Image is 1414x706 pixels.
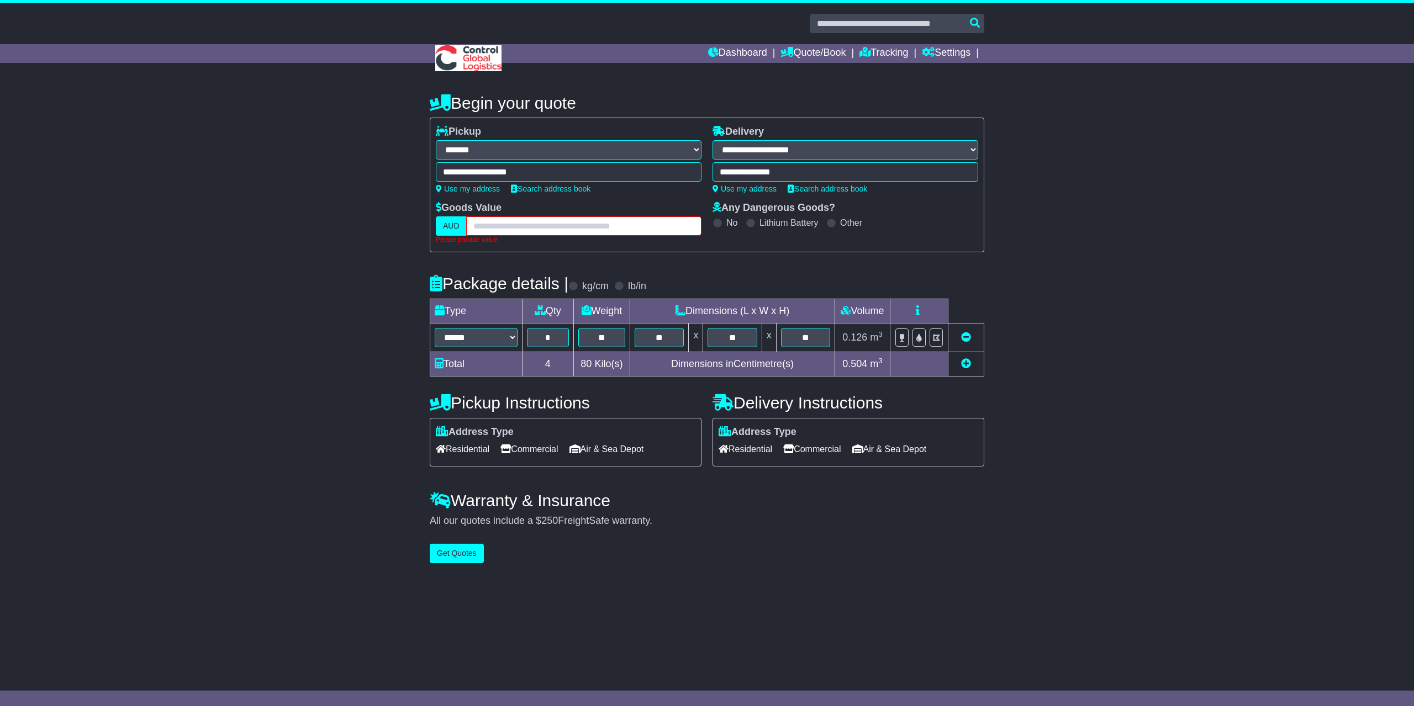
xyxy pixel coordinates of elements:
[713,394,984,412] h4: Delivery Instructions
[436,216,467,236] label: AUD
[523,299,574,323] td: Qty
[708,44,767,63] a: Dashboard
[430,274,568,293] h4: Package details |
[759,217,819,228] label: Lithium Battery
[430,544,484,563] button: Get Quotes
[436,440,489,458] span: Residential
[573,352,630,376] td: Kilo(s)
[840,217,862,228] label: Other
[523,352,574,376] td: 4
[922,44,970,63] a: Settings
[573,299,630,323] td: Weight
[430,515,984,527] div: All our quotes include a $ FreightSafe warranty.
[713,184,777,193] a: Use my address
[569,440,644,458] span: Air & Sea Depot
[713,126,764,138] label: Delivery
[541,515,558,526] span: 250
[878,357,883,365] sup: 3
[430,352,523,376] td: Total
[436,184,500,193] a: Use my address
[628,280,646,293] label: lb/in
[436,426,514,438] label: Address Type
[835,299,890,323] td: Volume
[436,236,701,243] div: Please provide value
[582,280,609,293] label: kg/cm
[783,440,841,458] span: Commercial
[511,184,590,193] a: Search address book
[500,440,558,458] span: Commercial
[870,358,883,369] span: m
[630,299,835,323] td: Dimensions (L x W x H)
[870,332,883,343] span: m
[859,44,908,63] a: Tracking
[719,440,772,458] span: Residential
[961,358,971,369] a: Add new item
[713,202,835,214] label: Any Dangerous Goods?
[630,352,835,376] td: Dimensions in Centimetre(s)
[430,394,701,412] h4: Pickup Instructions
[436,126,481,138] label: Pickup
[719,426,796,438] label: Address Type
[842,358,867,369] span: 0.504
[788,184,867,193] a: Search address book
[430,299,523,323] td: Type
[852,440,927,458] span: Air & Sea Depot
[726,217,737,228] label: No
[780,44,846,63] a: Quote/Book
[430,94,984,112] h4: Begin your quote
[430,491,984,509] h4: Warranty & Insurance
[581,358,592,369] span: 80
[436,202,502,214] label: Goods Value
[762,323,776,352] td: x
[689,323,703,352] td: x
[961,332,971,343] a: Remove this item
[842,332,867,343] span: 0.126
[878,330,883,338] sup: 3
